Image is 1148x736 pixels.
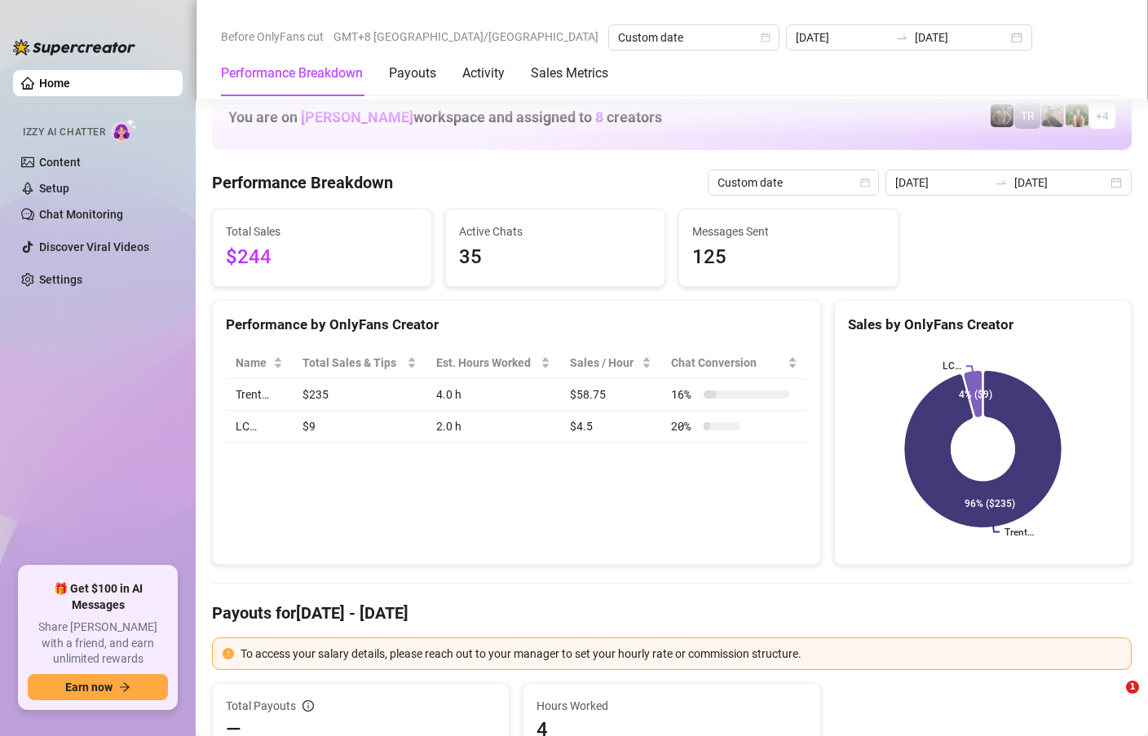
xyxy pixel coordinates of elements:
[1014,174,1107,192] input: End date
[671,386,697,403] span: 16 %
[39,156,81,169] a: Content
[241,645,1121,663] div: To access your salary details, please reach out to your manager to set your hourly rate or commis...
[671,354,784,372] span: Chat Conversion
[28,581,168,613] span: 🎁 Get $100 in AI Messages
[1004,527,1034,538] text: Trent…
[23,125,105,140] span: Izzy AI Chatter
[13,39,135,55] img: logo-BBDzfeDw.svg
[991,104,1013,127] img: Trent
[226,223,418,240] span: Total Sales
[226,379,293,411] td: Trent…
[860,178,870,187] span: calendar
[459,223,651,240] span: Active Chats
[293,411,426,443] td: $9
[293,347,426,379] th: Total Sales & Tips
[236,354,270,372] span: Name
[560,411,661,443] td: $4.5
[1041,104,1064,127] img: LC
[119,681,130,693] span: arrow-right
[848,314,1118,336] div: Sales by OnlyFans Creator
[389,64,436,83] div: Payouts
[333,24,598,49] span: GMT+8 [GEOGRAPHIC_DATA]/[GEOGRAPHIC_DATA]
[796,29,889,46] input: Start date
[570,354,638,372] span: Sales / Hour
[301,108,413,126] span: [PERSON_NAME]
[426,379,560,411] td: 4.0 h
[462,64,505,83] div: Activity
[228,108,662,126] h1: You are on workspace and assigned to creators
[28,619,168,668] span: Share [PERSON_NAME] with a friend, and earn unlimited rewards
[112,118,137,142] img: AI Chatter
[293,379,426,411] td: $235
[560,347,661,379] th: Sales / Hour
[221,24,324,49] span: Before OnlyFans cut
[995,176,1008,189] span: to
[895,31,908,44] span: to
[895,31,908,44] span: swap-right
[943,360,961,372] text: LC…
[212,171,393,194] h4: Performance Breakdown
[671,417,697,435] span: 20 %
[39,182,69,195] a: Setup
[536,697,806,715] span: Hours Worked
[915,29,1008,46] input: End date
[618,25,770,50] span: Custom date
[1093,681,1132,720] iframe: Intercom live chat
[226,314,807,336] div: Performance by OnlyFans Creator
[531,64,608,83] div: Sales Metrics
[995,176,1008,189] span: swap-right
[65,681,113,694] span: Earn now
[1126,681,1139,694] span: 1
[212,602,1132,624] h4: Payouts for [DATE] - [DATE]
[39,240,149,253] a: Discover Viral Videos
[226,347,293,379] th: Name
[560,379,661,411] td: $58.75
[223,648,234,659] span: exclamation-circle
[39,77,70,90] a: Home
[1021,107,1035,125] span: TR
[661,347,806,379] th: Chat Conversion
[692,223,885,240] span: Messages Sent
[39,273,82,286] a: Settings
[595,108,603,126] span: 8
[221,64,363,83] div: Performance Breakdown
[895,174,988,192] input: Start date
[1066,104,1088,127] img: Nathaniel
[459,242,651,273] span: 35
[226,242,418,273] span: $244
[717,170,869,195] span: Custom date
[226,697,296,715] span: Total Payouts
[692,242,885,273] span: 125
[226,411,293,443] td: LC…
[426,411,560,443] td: 2.0 h
[761,33,770,42] span: calendar
[1096,107,1109,125] span: + 4
[302,354,403,372] span: Total Sales & Tips
[28,674,168,700] button: Earn nowarrow-right
[436,354,537,372] div: Est. Hours Worked
[39,208,123,221] a: Chat Monitoring
[302,700,314,712] span: info-circle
